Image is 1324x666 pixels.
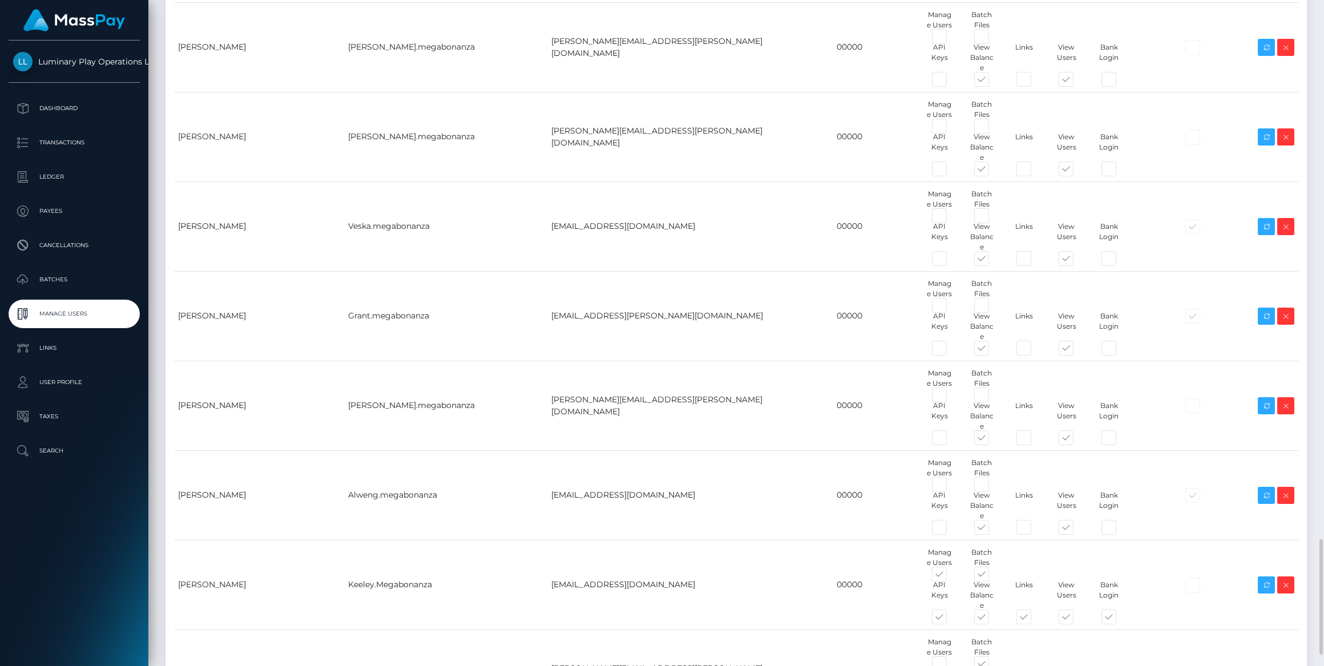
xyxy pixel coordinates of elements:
[9,402,140,431] a: Taxes
[918,637,960,657] div: Manage Users
[960,311,1003,342] div: View Balance
[833,92,923,181] td: 00000
[960,580,1003,611] div: View Balance
[1003,132,1046,163] div: Links
[960,10,1003,30] div: Batch Files
[960,189,1003,209] div: Batch Files
[1046,132,1088,163] div: View Users
[918,368,960,389] div: Manage Users
[918,10,960,30] div: Manage Users
[9,94,140,123] a: Dashboard
[13,340,135,357] p: Links
[13,100,135,117] p: Dashboard
[960,547,1003,568] div: Batch Files
[23,9,125,31] img: MassPay Logo
[1046,580,1088,611] div: View Users
[833,540,923,629] td: 00000
[960,132,1003,163] div: View Balance
[960,490,1003,521] div: View Balance
[9,368,140,397] a: User Profile
[1046,401,1088,431] div: View Users
[13,203,135,220] p: Payees
[547,540,833,629] td: [EMAIL_ADDRESS][DOMAIN_NAME]
[833,450,923,540] td: 00000
[833,271,923,361] td: 00000
[13,442,135,459] p: Search
[1088,580,1130,611] div: Bank Login
[1088,132,1130,163] div: Bank Login
[1088,221,1130,252] div: Bank Login
[344,361,548,450] td: [PERSON_NAME].megabonanza
[547,92,833,181] td: [PERSON_NAME][EMAIL_ADDRESS][PERSON_NAME][DOMAIN_NAME]
[918,580,960,611] div: API Keys
[547,450,833,540] td: [EMAIL_ADDRESS][DOMAIN_NAME]
[1003,401,1046,431] div: Links
[918,221,960,252] div: API Keys
[344,271,548,361] td: Grant.megabonanza
[547,181,833,271] td: [EMAIL_ADDRESS][DOMAIN_NAME]
[174,271,344,361] td: [PERSON_NAME]
[1046,490,1088,521] div: View Users
[9,300,140,328] a: Manage Users
[9,231,140,260] a: Cancellations
[1046,42,1088,73] div: View Users
[13,305,135,322] p: Manage Users
[9,128,140,157] a: Transactions
[918,490,960,521] div: API Keys
[960,42,1003,73] div: View Balance
[918,132,960,163] div: API Keys
[174,181,344,271] td: [PERSON_NAME]
[1003,311,1046,342] div: Links
[174,92,344,181] td: [PERSON_NAME]
[174,2,344,92] td: [PERSON_NAME]
[13,271,135,288] p: Batches
[833,2,923,92] td: 00000
[918,311,960,342] div: API Keys
[13,52,33,71] img: Luminary Play Operations Limited
[174,540,344,629] td: [PERSON_NAME]
[918,189,960,209] div: Manage Users
[174,361,344,450] td: [PERSON_NAME]
[13,168,135,185] p: Ledger
[13,134,135,151] p: Transactions
[547,271,833,361] td: [EMAIL_ADDRESS][PERSON_NAME][DOMAIN_NAME]
[1088,401,1130,431] div: Bank Login
[1088,42,1130,73] div: Bank Login
[9,163,140,191] a: Ledger
[960,99,1003,120] div: Batch Files
[960,278,1003,299] div: Batch Files
[13,237,135,254] p: Cancellations
[960,221,1003,252] div: View Balance
[9,197,140,225] a: Payees
[344,540,548,629] td: Keeley.Megabonanza
[918,278,960,299] div: Manage Users
[9,56,140,67] span: Luminary Play Operations Limited
[13,408,135,425] p: Taxes
[918,99,960,120] div: Manage Users
[344,2,548,92] td: [PERSON_NAME].megabonanza
[833,181,923,271] td: 00000
[1046,221,1088,252] div: View Users
[1046,311,1088,342] div: View Users
[13,374,135,391] p: User Profile
[174,450,344,540] td: [PERSON_NAME]
[344,92,548,181] td: [PERSON_NAME].megabonanza
[918,458,960,478] div: Manage Users
[918,42,960,73] div: API Keys
[547,2,833,92] td: [PERSON_NAME][EMAIL_ADDRESS][PERSON_NAME][DOMAIN_NAME]
[1003,42,1046,73] div: Links
[960,458,1003,478] div: Batch Files
[1003,221,1046,252] div: Links
[1088,311,1130,342] div: Bank Login
[9,334,140,362] a: Links
[918,401,960,431] div: API Keys
[1088,490,1130,521] div: Bank Login
[344,450,548,540] td: Alweng.megabonanza
[960,368,1003,389] div: Batch Files
[9,265,140,294] a: Batches
[1003,580,1046,611] div: Links
[833,361,923,450] td: 00000
[547,361,833,450] td: [PERSON_NAME][EMAIL_ADDRESS][PERSON_NAME][DOMAIN_NAME]
[9,437,140,465] a: Search
[918,547,960,568] div: Manage Users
